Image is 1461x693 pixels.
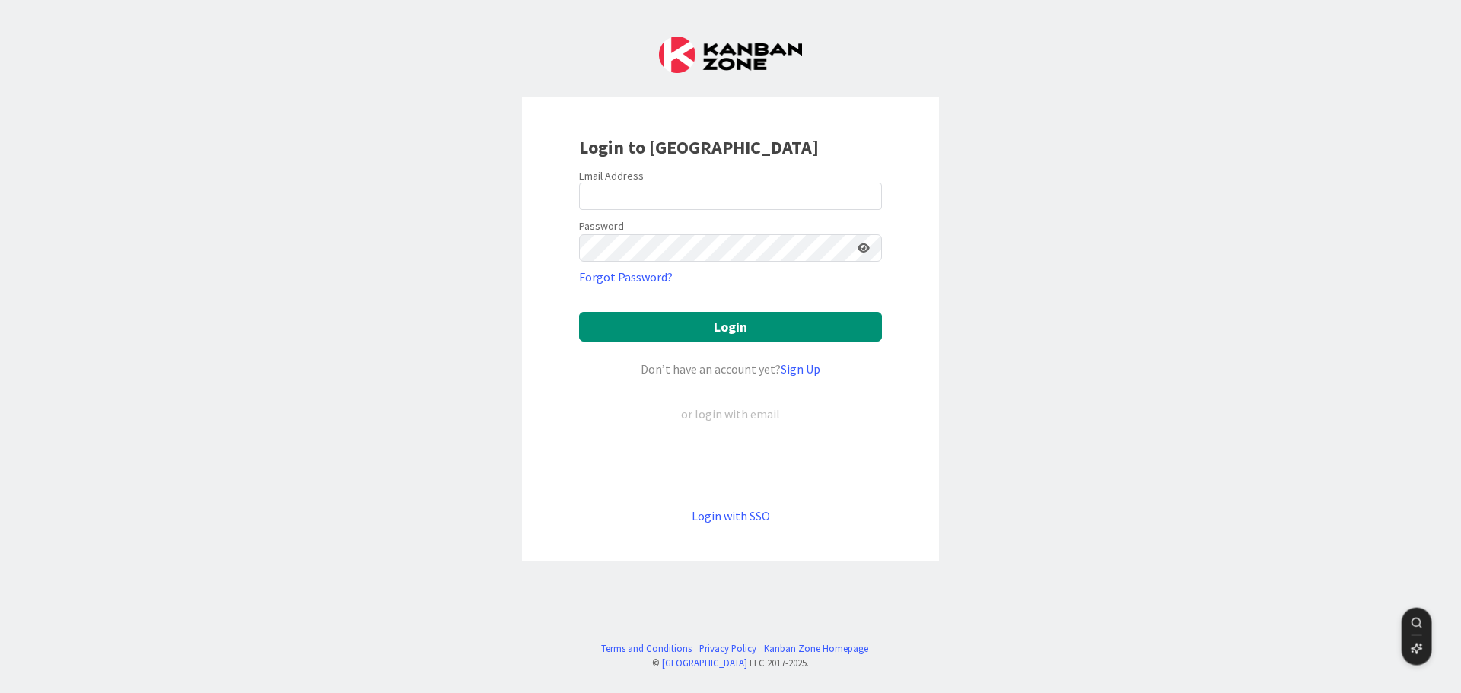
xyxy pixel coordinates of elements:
[677,405,784,423] div: or login with email
[601,641,692,656] a: Terms and Conditions
[579,135,819,159] b: Login to [GEOGRAPHIC_DATA]
[579,360,882,378] div: Don’t have an account yet?
[764,641,868,656] a: Kanban Zone Homepage
[579,218,624,234] label: Password
[781,361,820,377] a: Sign Up
[659,37,802,73] img: Kanban Zone
[579,312,882,342] button: Login
[579,268,673,286] a: Forgot Password?
[662,656,747,669] a: [GEOGRAPHIC_DATA]
[594,656,868,670] div: © LLC 2017- 2025 .
[692,508,770,523] a: Login with SSO
[699,641,756,656] a: Privacy Policy
[579,169,644,183] label: Email Address
[571,448,890,482] iframe: Sign in with Google Button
